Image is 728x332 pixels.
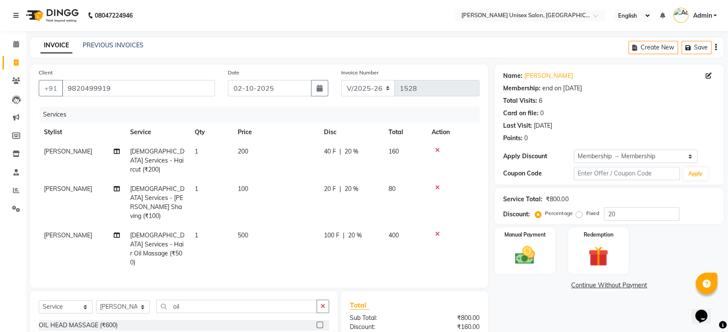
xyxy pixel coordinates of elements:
[542,84,582,93] div: end on [DATE]
[95,3,133,28] b: 08047224946
[39,123,125,142] th: Stylist
[350,301,370,310] span: Total
[233,123,319,142] th: Price
[339,147,341,156] span: |
[509,244,541,267] img: _cash.svg
[389,148,399,155] span: 160
[228,69,240,77] label: Date
[503,96,537,105] div: Total Visits:
[683,167,708,180] button: Apply
[125,123,190,142] th: Service
[343,323,415,332] div: Discount:
[503,121,532,130] div: Last Visit:
[324,184,336,194] span: 20 F
[546,195,568,204] div: ₹800.00
[389,231,399,239] span: 400
[324,231,339,240] span: 100 F
[238,231,248,239] span: 500
[40,38,72,53] a: INVOICE
[503,195,542,204] div: Service Total:
[339,184,341,194] span: |
[130,185,184,220] span: [DEMOGRAPHIC_DATA] Services - [PERSON_NAME] Shaving (₹100)
[524,71,572,80] a: [PERSON_NAME]
[62,80,215,96] input: Search by Name/Mobile/Email/Code
[238,148,248,155] span: 200
[534,121,552,130] div: [DATE]
[383,123,426,142] th: Total
[389,185,395,193] span: 80
[341,69,379,77] label: Invoice Number
[22,3,81,28] img: logo
[195,231,198,239] span: 1
[195,148,198,155] span: 1
[238,185,248,193] span: 100
[503,169,574,178] div: Coupon Code
[348,231,362,240] span: 20 %
[44,185,92,193] span: [PERSON_NAME]
[156,300,317,313] input: Search or Scan
[681,41,712,54] button: Save
[345,184,358,194] span: 20 %
[343,314,415,323] div: Sub Total:
[319,123,383,142] th: Disc
[426,123,479,142] th: Action
[692,298,719,323] iframe: chat widget
[44,148,92,155] span: [PERSON_NAME]
[39,321,118,330] div: OIL HEAD MASSAGE (₹600)
[415,323,486,332] div: ₹160.00
[574,167,680,180] input: Enter Offer / Coupon Code
[39,80,63,96] button: +91
[524,134,528,143] div: 0
[415,314,486,323] div: ₹800.00
[496,281,722,290] a: Continue Without Payment
[582,244,614,269] img: _gift.svg
[190,123,233,142] th: Qty
[504,231,546,239] label: Manual Payment
[324,147,336,156] span: 40 F
[39,69,53,77] label: Client
[44,231,92,239] span: [PERSON_NAME]
[503,210,530,219] div: Discount:
[583,231,613,239] label: Redemption
[503,71,523,80] div: Name:
[586,209,599,217] label: Fixed
[673,8,688,23] img: Admin
[545,209,572,217] label: Percentage
[540,109,544,118] div: 0
[343,231,345,240] span: |
[693,11,712,20] span: Admin
[503,109,538,118] div: Card on file:
[503,84,541,93] div: Membership:
[503,152,574,161] div: Apply Discount
[628,41,678,54] button: Create New
[539,96,542,105] div: 6
[40,107,486,123] div: Services
[195,185,198,193] span: 1
[503,134,523,143] div: Points:
[345,147,358,156] span: 20 %
[130,148,184,173] span: [DEMOGRAPHIC_DATA] Services - Haircut (₹200)
[83,41,143,49] a: PREVIOUS INVOICES
[130,231,184,266] span: [DEMOGRAPHIC_DATA] Services - Hair Oil Massage (₹500)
